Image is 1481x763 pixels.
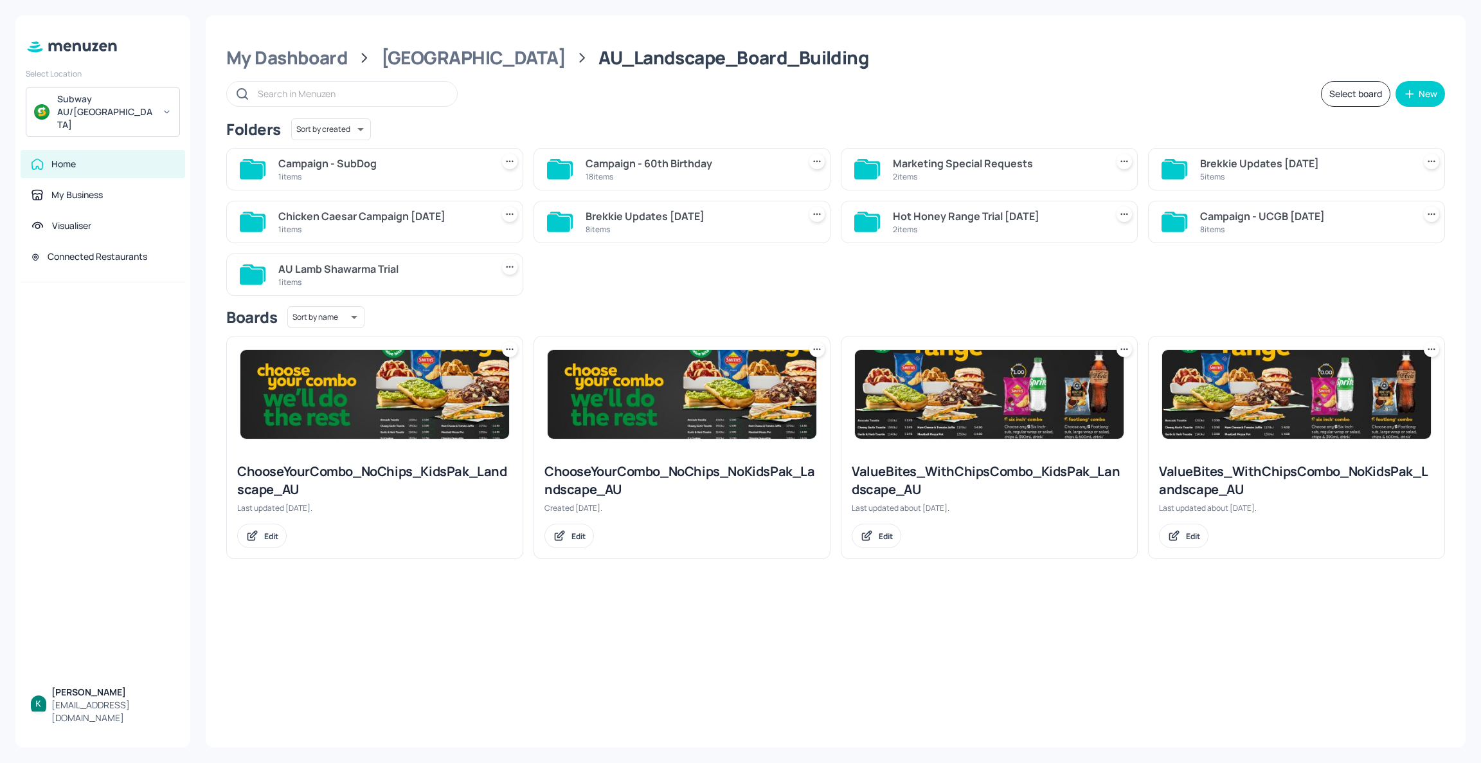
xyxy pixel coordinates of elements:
[586,156,794,171] div: Campaign - 60th Birthday
[51,686,175,699] div: [PERSON_NAME]
[1200,171,1408,182] div: 5 items
[893,208,1101,224] div: Hot Honey Range Trial [DATE]
[879,531,893,542] div: Edit
[291,116,371,142] div: Sort by created
[1186,531,1200,542] div: Edit
[598,46,868,69] div: AU_Landscape_Board_Building
[1200,156,1408,171] div: Brekkie Updates [DATE]
[1321,81,1390,107] button: Select board
[544,502,820,513] div: Created [DATE].
[51,699,175,724] div: [EMAIL_ADDRESS][DOMAIN_NAME]
[31,695,46,711] img: ACg8ocKBIlbXoTTzaZ8RZ_0B6YnoiWvEjOPx6MQW7xFGuDwnGH3hbQ=s96-c
[586,208,794,224] div: Brekkie Updates [DATE]
[586,171,794,182] div: 18 items
[1396,81,1445,107] button: New
[381,46,566,69] div: [GEOGRAPHIC_DATA]
[48,250,147,263] div: Connected Restaurants
[1159,502,1434,513] div: Last updated about [DATE].
[893,156,1101,171] div: Marketing Special Requests
[51,158,76,170] div: Home
[852,502,1127,513] div: Last updated about [DATE].
[237,502,512,513] div: Last updated [DATE].
[278,224,487,235] div: 1 items
[571,531,586,542] div: Edit
[278,261,487,277] div: AU Lamb Shawarma Trial
[240,350,509,439] img: 2025-03-05-1741140906389y9ao5vmqtjk.jpeg
[544,463,820,499] div: ChooseYourCombo_NoChips_NoKidsPak_Landscape_AU
[258,84,444,103] input: Search in Menuzen
[278,277,487,288] div: 1 items
[57,93,154,131] div: Subway AU/[GEOGRAPHIC_DATA]
[226,119,281,140] div: Folders
[278,156,487,171] div: Campaign - SubDog
[264,531,278,542] div: Edit
[1200,208,1408,224] div: Campaign - UCGB [DATE]
[51,188,103,201] div: My Business
[26,68,180,79] div: Select Location
[893,224,1101,235] div: 2 items
[548,350,816,439] img: 2025-03-05-1741140906389y9ao5vmqtjk.jpeg
[855,350,1124,439] img: 2025-07-14-1752473805400kqv07lorw2.jpeg
[52,219,91,232] div: Visualiser
[1162,350,1431,439] img: 2025-07-10-17521107088203kx35vaunet.jpeg
[237,463,512,499] div: ChooseYourCombo_NoChips_KidsPak_Landscape_AU
[893,171,1101,182] div: 2 items
[1419,89,1437,98] div: New
[1159,463,1434,499] div: ValueBites_WithChipsCombo_NoKidsPak_Landscape_AU
[852,463,1127,499] div: ValueBites_WithChipsCombo_KidsPak_Landscape_AU
[287,304,364,330] div: Sort by name
[226,307,277,327] div: Boards
[586,224,794,235] div: 8 items
[278,171,487,182] div: 1 items
[34,104,49,120] img: avatar
[1200,224,1408,235] div: 8 items
[226,46,348,69] div: My Dashboard
[278,208,487,224] div: Chicken Caesar Campaign [DATE]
